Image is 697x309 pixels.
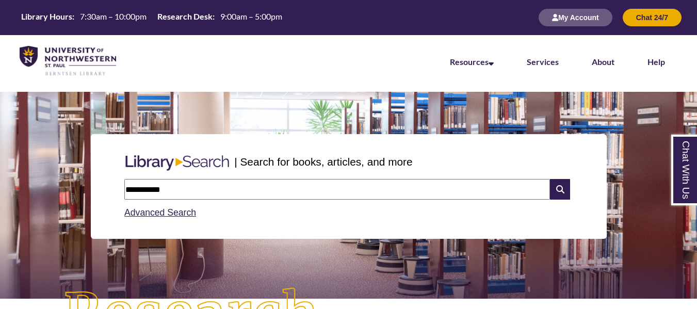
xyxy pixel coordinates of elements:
img: Libary Search [120,151,234,175]
a: About [592,57,614,67]
img: UNWSP Library Logo [20,46,116,76]
th: Research Desk: [153,11,216,22]
a: Resources [450,57,494,67]
button: My Account [539,9,612,26]
table: Hours Today [17,11,286,24]
p: | Search for books, articles, and more [234,154,412,170]
a: My Account [539,13,612,22]
a: Advanced Search [124,207,196,218]
a: Services [527,57,559,67]
i: Search [550,179,570,200]
span: 9:00am – 5:00pm [220,11,282,21]
a: Help [647,57,665,67]
a: Hours Today [17,11,286,25]
th: Library Hours: [17,11,76,22]
span: 7:30am – 10:00pm [80,11,147,21]
button: Chat 24/7 [623,9,682,26]
a: Chat 24/7 [623,13,682,22]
